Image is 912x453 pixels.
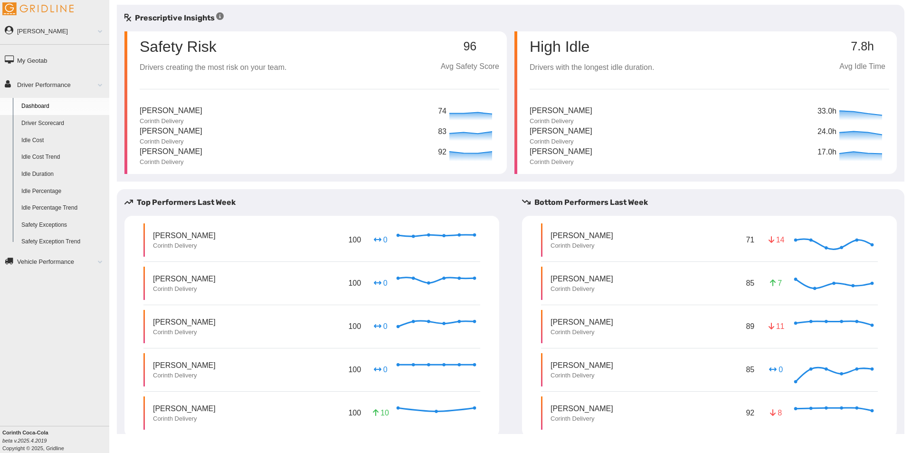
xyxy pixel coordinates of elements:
p: 100 [346,362,363,377]
p: [PERSON_NAME] [153,230,216,241]
a: Idle Cost [17,132,109,149]
p: 96 [441,40,499,53]
p: [PERSON_NAME] [153,317,216,328]
p: 10 [373,407,388,418]
p: Drivers with the longest idle duration. [530,62,654,74]
p: [PERSON_NAME] [140,105,202,117]
a: Idle Duration [17,166,109,183]
p: 85 [744,362,756,377]
p: Corinth Delivery [140,117,202,125]
p: [PERSON_NAME] [140,146,202,158]
p: Corinth Delivery [140,158,202,166]
h5: Prescriptive Insights [124,12,224,24]
p: 100 [346,319,363,334]
a: Dashboard [17,98,109,115]
p: Corinth Delivery [530,137,592,146]
p: Corinth Delivery [551,328,613,337]
p: [PERSON_NAME] [140,125,202,137]
p: [PERSON_NAME] [153,360,216,371]
p: Corinth Delivery [153,414,216,423]
p: [PERSON_NAME] [551,403,613,414]
p: 100 [346,276,363,290]
p: [PERSON_NAME] [551,317,613,328]
h5: Bottom Performers Last Week [522,197,904,208]
div: Copyright © 2025, Gridline [2,429,109,452]
p: 0 [373,234,388,245]
p: Corinth Delivery [551,414,613,423]
a: Idle Cost Trend [17,149,109,166]
p: Safety Risk [140,39,217,54]
p: Corinth Delivery [530,117,592,125]
img: Gridline [2,2,74,15]
p: Corinth Delivery [153,371,216,380]
p: 0 [373,321,388,332]
p: 92 [744,405,756,420]
p: 0 [373,364,388,375]
p: Corinth Delivery [530,158,592,166]
p: Corinth Delivery [551,241,613,250]
p: Drivers creating the most risk on your team. [140,62,286,74]
p: [PERSON_NAME] [551,230,613,241]
p: Corinth Delivery [551,285,613,293]
a: Idle Percentage Trend [17,200,109,217]
p: 83 [438,126,447,138]
p: 92 [438,146,447,158]
a: Safety Exception Trend [17,233,109,251]
p: Corinth Delivery [140,137,202,146]
p: High Idle [530,39,654,54]
p: 0 [769,364,784,375]
a: Safety Exceptions [17,217,109,234]
p: Corinth Delivery [551,371,613,380]
p: [PERSON_NAME] [530,105,592,117]
p: 17.0h [817,146,837,158]
p: Corinth Delivery [153,241,216,250]
a: Driver Scorecard [17,115,109,132]
p: 33.0h [817,106,837,117]
p: 7.8h [836,40,889,53]
p: [PERSON_NAME] [551,273,613,284]
p: 14 [769,234,784,245]
p: Avg Safety Score [441,61,499,73]
p: 74 [438,106,447,117]
p: [PERSON_NAME] [153,403,216,414]
p: [PERSON_NAME] [530,146,592,158]
p: [PERSON_NAME] [551,360,613,371]
i: beta v.2025.4.2019 [2,438,47,443]
p: 11 [769,321,784,332]
p: Corinth Delivery [153,285,216,293]
a: Idle Percentage [17,183,109,200]
p: 7 [769,278,784,289]
p: 100 [346,405,363,420]
p: 24.0h [817,126,837,138]
h5: Top Performers Last Week [124,197,507,208]
p: 85 [744,276,756,290]
p: 100 [346,232,363,247]
p: 8 [769,407,784,418]
p: [PERSON_NAME] [530,125,592,137]
p: 0 [373,278,388,289]
p: Avg Idle Time [836,61,889,73]
b: Corinth Coca-Cola [2,430,48,435]
p: 71 [744,232,756,247]
p: Corinth Delivery [153,328,216,337]
p: [PERSON_NAME] [153,273,216,284]
p: 89 [744,319,756,334]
